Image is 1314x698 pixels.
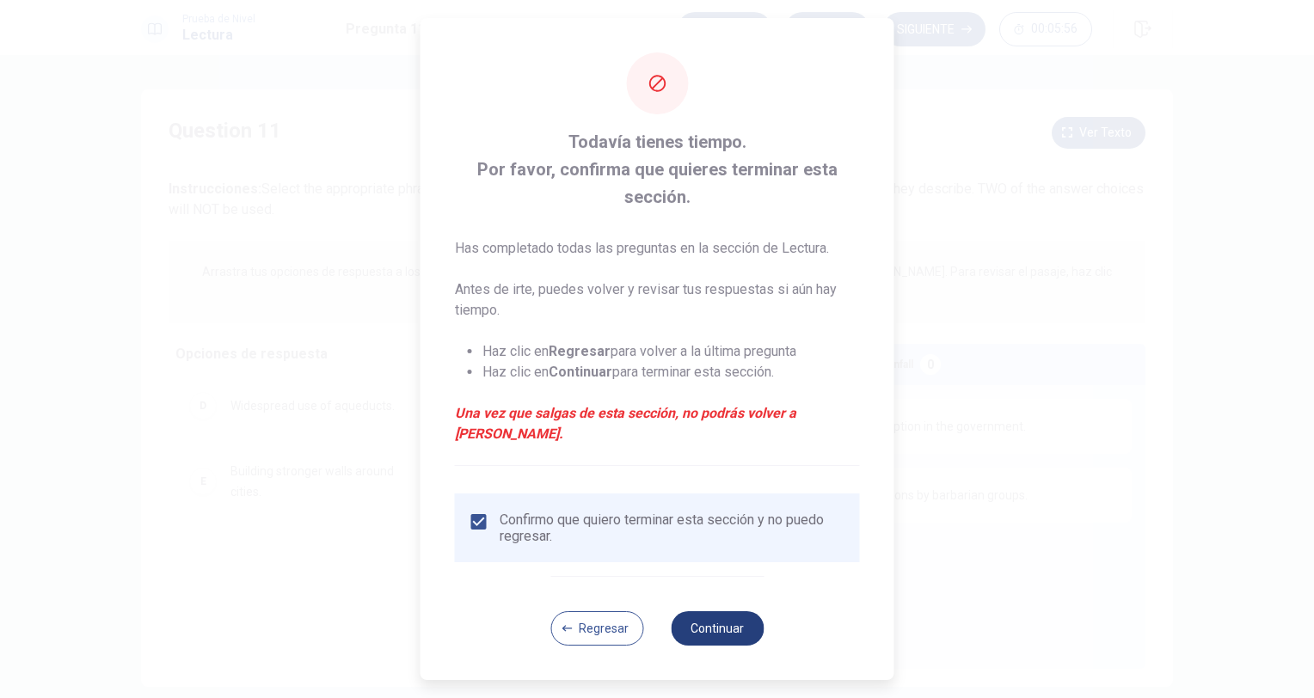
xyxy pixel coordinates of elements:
[455,238,860,259] p: Has completado todas las preguntas en la sección de Lectura.
[455,128,860,211] span: Todavía tienes tiempo. Por favor, confirma que quieres terminar esta sección.
[455,403,860,444] em: Una vez que salgas de esta sección, no podrás volver a [PERSON_NAME].
[549,343,611,359] strong: Regresar
[455,279,860,321] p: Antes de irte, puedes volver y revisar tus respuestas si aún hay tiempo.
[550,611,643,646] button: Regresar
[482,341,860,362] li: Haz clic en para volver a la última pregunta
[671,611,764,646] button: Continuar
[482,362,860,383] li: Haz clic en para terminar esta sección.
[549,364,612,380] strong: Continuar
[500,511,846,544] div: Confirmo que quiero terminar esta sección y no puedo regresar.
